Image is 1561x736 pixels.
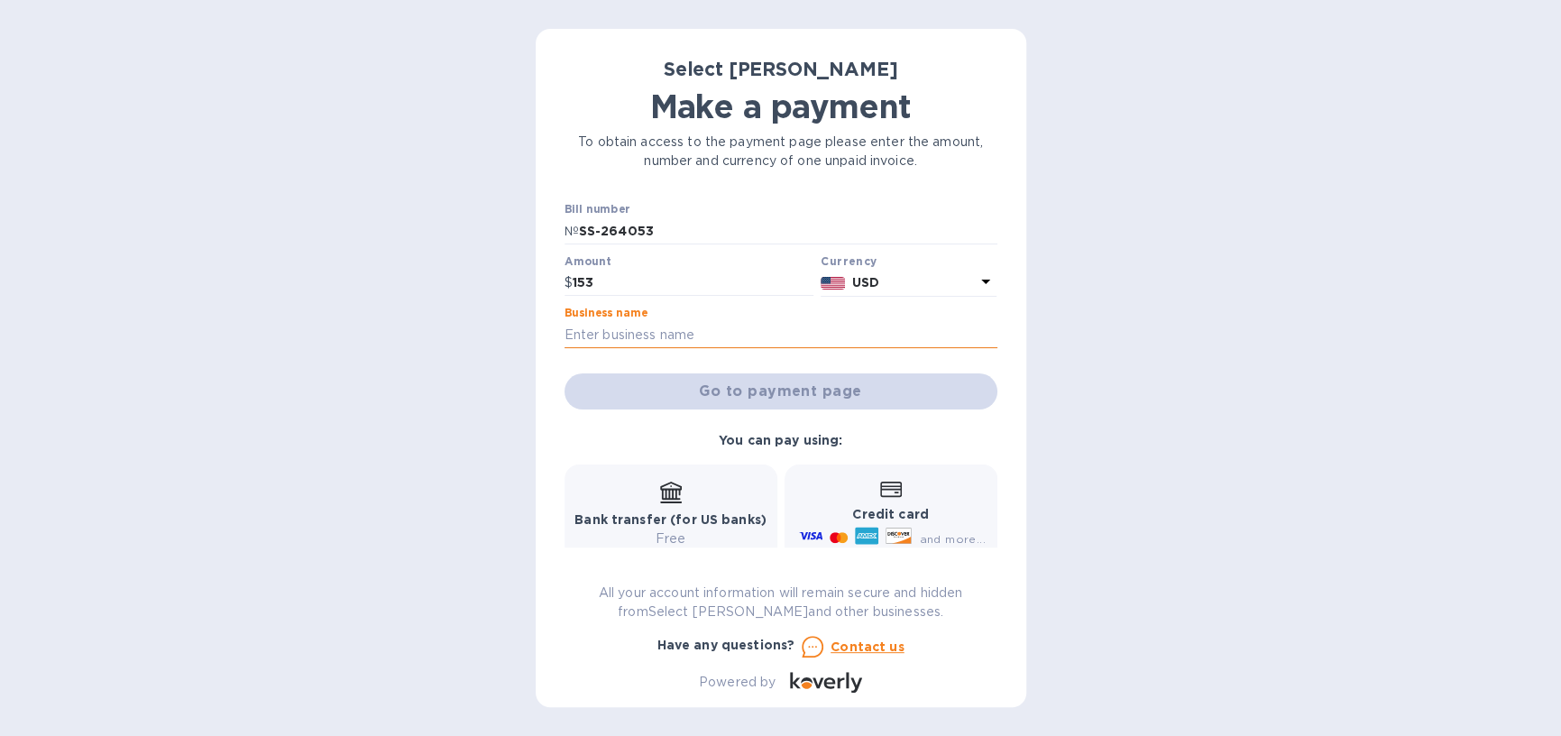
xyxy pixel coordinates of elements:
input: 0.00 [573,270,814,297]
span: and more... [919,532,985,546]
p: Free [574,529,767,548]
b: Select [PERSON_NAME] [664,58,898,80]
h1: Make a payment [565,87,997,125]
b: Credit card [852,507,928,521]
p: № [565,222,579,241]
b: You can pay using: [719,433,842,447]
p: Powered by [699,673,776,692]
u: Contact us [831,639,904,654]
b: Currency [821,254,877,268]
label: Bill number [565,205,629,216]
b: Have any questions? [657,638,795,652]
b: Bank transfer (for US banks) [574,512,767,527]
label: Business name [565,308,647,319]
input: Enter business name [565,321,997,348]
p: $ [565,273,573,292]
b: USD [852,275,879,290]
p: To obtain access to the payment page please enter the amount, number and currency of one unpaid i... [565,133,997,170]
input: Enter bill number [579,217,997,244]
img: USD [821,277,845,290]
label: Amount [565,256,611,267]
p: All your account information will remain secure and hidden from Select [PERSON_NAME] and other bu... [565,584,997,621]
